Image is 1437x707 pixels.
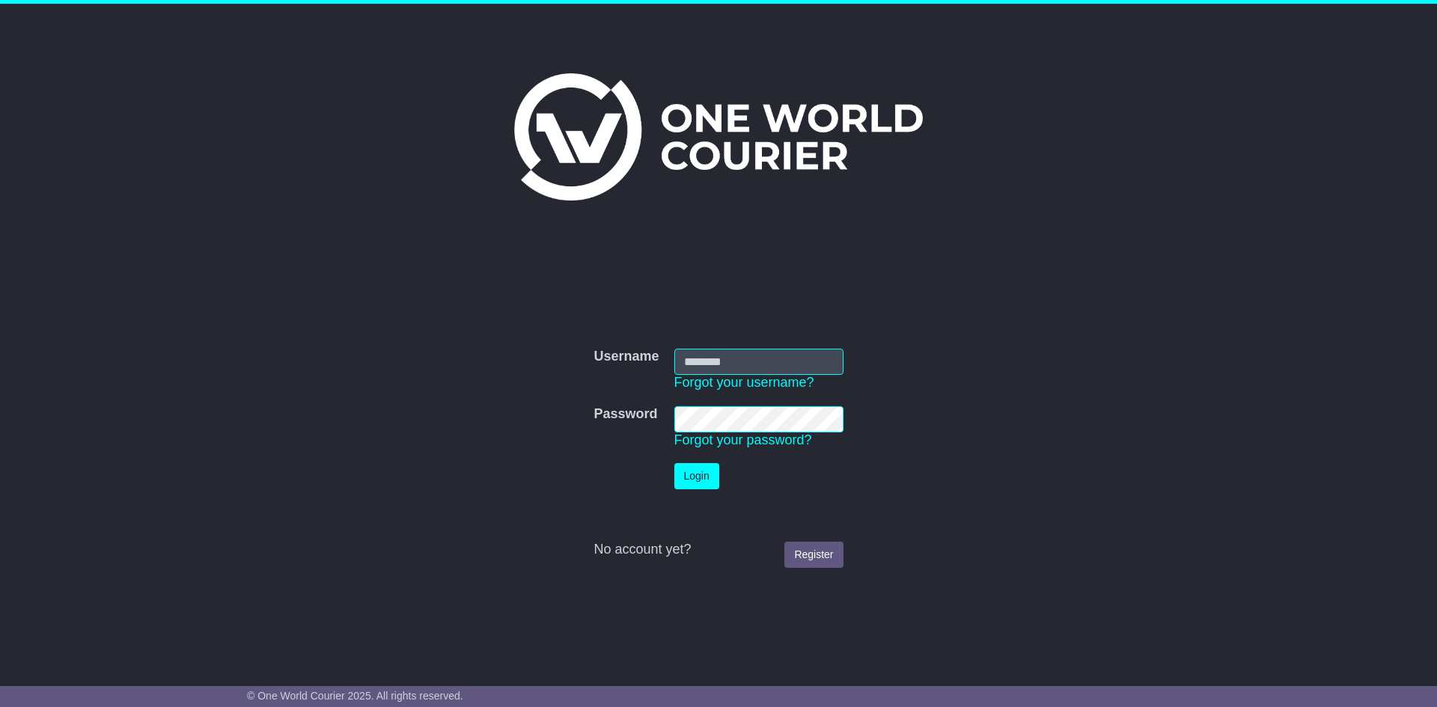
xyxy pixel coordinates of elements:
a: Forgot your username? [674,375,814,390]
button: Login [674,463,719,489]
span: © One World Courier 2025. All rights reserved. [247,690,463,702]
div: No account yet? [594,542,843,558]
img: One World [514,73,923,201]
a: Forgot your password? [674,432,812,447]
label: Password [594,406,657,423]
label: Username [594,349,659,365]
a: Register [784,542,843,568]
